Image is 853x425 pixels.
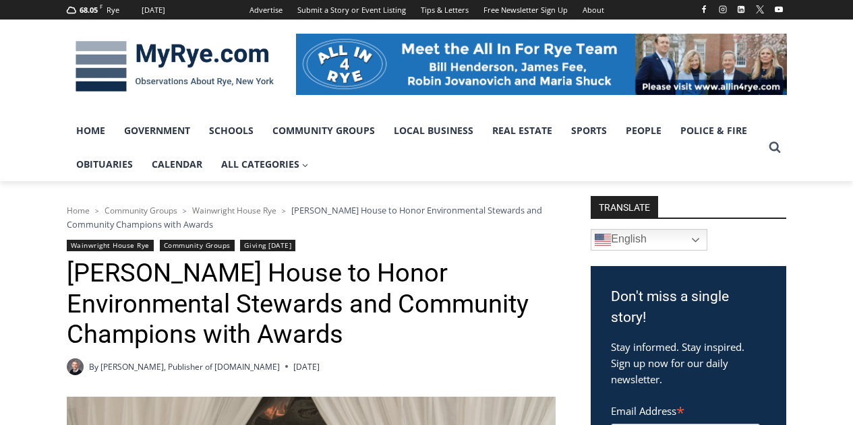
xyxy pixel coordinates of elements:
span: > [282,206,286,216]
a: Community Groups [160,240,235,251]
span: F [100,3,102,10]
p: Stay informed. Stay inspired. Sign up now for our daily newsletter. [611,339,766,387]
div: Rye [107,4,119,16]
a: Police & Fire [671,114,757,148]
img: en [595,232,611,248]
a: Facebook [696,1,712,18]
a: Calendar [142,148,212,181]
a: Real Estate [483,114,562,148]
span: All Categories [221,157,309,172]
img: All in for Rye [296,34,787,94]
label: Email Address [611,397,760,422]
a: Wainwright House Rye [67,240,154,251]
a: Obituaries [67,148,142,181]
time: [DATE] [293,360,320,373]
a: Linkedin [733,1,749,18]
span: > [95,206,99,216]
a: Government [115,114,200,148]
span: 68.05 [80,5,98,15]
a: Giving [DATE] [240,240,295,251]
a: X [752,1,768,18]
a: Instagram [715,1,731,18]
a: English [591,229,707,251]
a: All Categories [212,148,318,181]
a: Home [67,205,90,216]
a: Community Groups [263,114,384,148]
a: People [616,114,671,148]
a: Schools [200,114,263,148]
nav: Breadcrumbs [67,203,556,231]
a: Local Business [384,114,483,148]
img: MyRye.com [67,32,283,102]
a: Home [67,114,115,148]
a: Author image [67,358,84,375]
a: [PERSON_NAME], Publisher of [DOMAIN_NAME] [100,361,280,372]
span: By [89,360,98,373]
button: View Search Form [763,135,787,160]
div: [DATE] [142,4,165,16]
strong: TRANSLATE [591,196,658,218]
span: > [183,206,187,216]
span: [PERSON_NAME] House to Honor Environmental Stewards and Community Champions with Awards [67,204,542,230]
a: Wainwright House Rye [192,205,276,216]
h1: [PERSON_NAME] House to Honor Environmental Stewards and Community Champions with Awards [67,258,556,350]
a: Community Groups [105,205,177,216]
a: YouTube [771,1,787,18]
a: Sports [562,114,616,148]
h3: Don't miss a single story! [611,286,766,329]
nav: Primary Navigation [67,114,763,182]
